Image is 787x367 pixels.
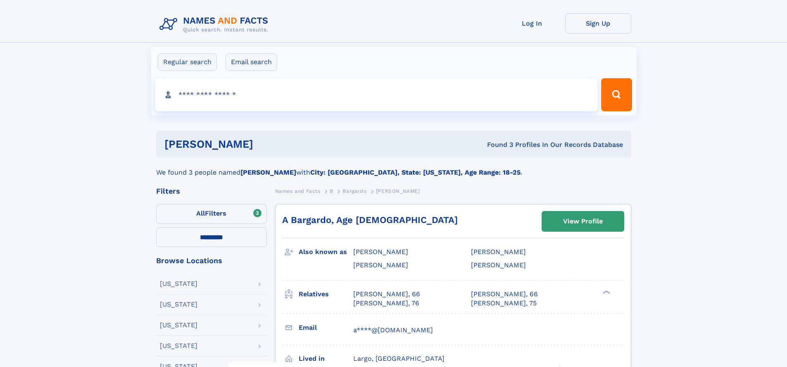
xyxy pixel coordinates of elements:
[353,290,420,299] a: [PERSON_NAME], 66
[299,352,353,366] h3: Lived in
[156,257,267,264] div: Browse Locations
[471,290,538,299] a: [PERSON_NAME], 66
[282,215,458,225] a: A Bargardo, Age [DEMOGRAPHIC_DATA]
[563,212,603,231] div: View Profile
[155,78,598,111] input: search input
[299,287,353,301] h3: Relatives
[160,322,197,329] div: [US_STATE]
[299,245,353,259] h3: Also known as
[330,186,333,196] a: B
[499,13,565,34] a: Log In
[226,53,277,71] label: Email search
[160,281,197,287] div: [US_STATE]
[156,158,631,178] div: We found 3 people named with .
[471,248,526,256] span: [PERSON_NAME]
[471,261,526,269] span: [PERSON_NAME]
[164,139,370,149] h1: [PERSON_NAME]
[342,188,366,194] span: Bargardo
[601,78,632,111] button: Search Button
[158,53,217,71] label: Regular search
[353,261,408,269] span: [PERSON_NAME]
[542,211,624,231] a: View Profile
[160,343,197,349] div: [US_STATE]
[240,168,296,176] b: [PERSON_NAME]
[601,289,611,295] div: ❯
[342,186,366,196] a: Bargardo
[275,186,321,196] a: Names and Facts
[353,248,408,256] span: [PERSON_NAME]
[156,204,267,224] label: Filters
[353,299,419,308] a: [PERSON_NAME], 76
[565,13,631,34] a: Sign Up
[160,301,197,308] div: [US_STATE]
[376,188,420,194] span: [PERSON_NAME]
[156,187,267,195] div: Filters
[310,168,521,176] b: City: [GEOGRAPHIC_DATA], State: [US_STATE], Age Range: 18-25
[330,188,333,194] span: B
[299,321,353,335] h3: Email
[156,13,275,36] img: Logo Names and Facts
[196,209,205,217] span: All
[471,299,537,308] a: [PERSON_NAME], 75
[370,140,623,149] div: Found 3 Profiles In Our Records Database
[353,355,445,362] span: Largo, [GEOGRAPHIC_DATA]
